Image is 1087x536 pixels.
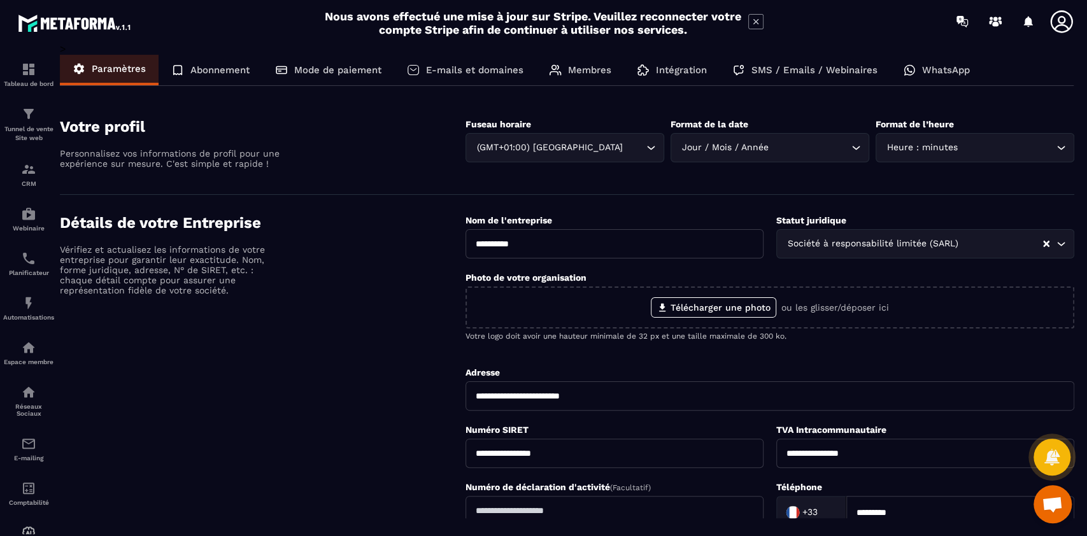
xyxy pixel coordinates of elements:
img: Country Flag [780,500,806,525]
img: formation [21,106,36,122]
div: Search for option [671,133,869,162]
p: Membres [568,64,611,76]
p: Paramètres [92,63,146,74]
span: Jour / Mois / Année [679,141,771,155]
label: Format de la date [671,119,748,129]
label: Numéro de déclaration d'activité [465,482,651,492]
p: Abonnement [190,64,250,76]
img: scheduler [21,251,36,266]
label: Adresse [465,367,500,377]
p: WhatsApp [922,64,970,76]
p: Webinaire [3,225,54,232]
span: Société à responsabilité limitée (SARL) [785,237,961,251]
p: Tunnel de vente Site web [3,125,54,143]
label: TVA Intracommunautaire [776,425,886,435]
p: Personnalisez vos informations de profil pour une expérience sur mesure. C'est simple et rapide ! [60,148,283,169]
span: +33 [802,506,818,519]
span: (Facultatif) [610,483,651,492]
img: formation [21,62,36,77]
label: Numéro SIRET [465,425,529,435]
p: E-mails et domaines [426,64,523,76]
a: automationsautomationsAutomatisations [3,286,54,330]
img: automations [21,340,36,355]
label: Fuseau horaire [465,119,531,129]
a: formationformationCRM [3,152,54,197]
a: emailemailE-mailing [3,427,54,471]
div: Search for option [776,496,846,529]
div: Search for option [465,133,664,162]
span: (GMT+01:00) [GEOGRAPHIC_DATA] [474,141,625,155]
a: automationsautomationsEspace membre [3,330,54,375]
input: Search for option [961,237,1042,251]
img: logo [18,11,132,34]
button: Clear Selected [1043,239,1049,249]
input: Search for option [820,503,833,522]
p: Tableau de bord [3,80,54,87]
input: Search for option [960,141,1053,155]
p: Vérifiez et actualisez les informations de votre entreprise pour garantir leur exactitude. Nom, f... [60,244,283,295]
a: schedulerschedulerPlanificateur [3,241,54,286]
h4: Détails de votre Entreprise [60,214,465,232]
div: Ouvrir le chat [1034,485,1072,523]
label: Téléphone [776,482,822,492]
input: Search for option [625,141,643,155]
p: Intégration [656,64,707,76]
a: social-networksocial-networkRéseaux Sociaux [3,375,54,427]
span: Heure : minutes [884,141,960,155]
h4: Votre profil [60,118,465,136]
input: Search for option [771,141,848,155]
div: Search for option [876,133,1074,162]
a: automationsautomationsWebinaire [3,197,54,241]
p: CRM [3,180,54,187]
p: Votre logo doit avoir une hauteur minimale de 32 px et une taille maximale de 300 ko. [465,332,1074,341]
img: accountant [21,481,36,496]
p: Mode de paiement [294,64,381,76]
h2: Nous avons effectué une mise à jour sur Stripe. Veuillez reconnecter votre compte Stripe afin de ... [324,10,742,36]
img: automations [21,206,36,222]
p: E-mailing [3,455,54,462]
label: Nom de l'entreprise [465,215,552,225]
a: accountantaccountantComptabilité [3,471,54,516]
p: SMS / Emails / Webinaires [751,64,877,76]
img: social-network [21,384,36,400]
img: formation [21,162,36,177]
label: Télécharger une photo [651,297,776,318]
a: formationformationTableau de bord [3,52,54,97]
p: Automatisations [3,314,54,321]
a: formationformationTunnel de vente Site web [3,97,54,152]
label: Statut juridique [776,215,846,225]
img: automations [21,295,36,311]
p: Comptabilité [3,499,54,506]
label: Photo de votre organisation [465,272,586,283]
p: Réseaux Sociaux [3,403,54,417]
p: ou les glisser/déposer ici [781,302,889,313]
p: Espace membre [3,358,54,365]
div: Search for option [776,229,1074,258]
label: Format de l’heure [876,119,954,129]
p: Planificateur [3,269,54,276]
img: email [21,436,36,451]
